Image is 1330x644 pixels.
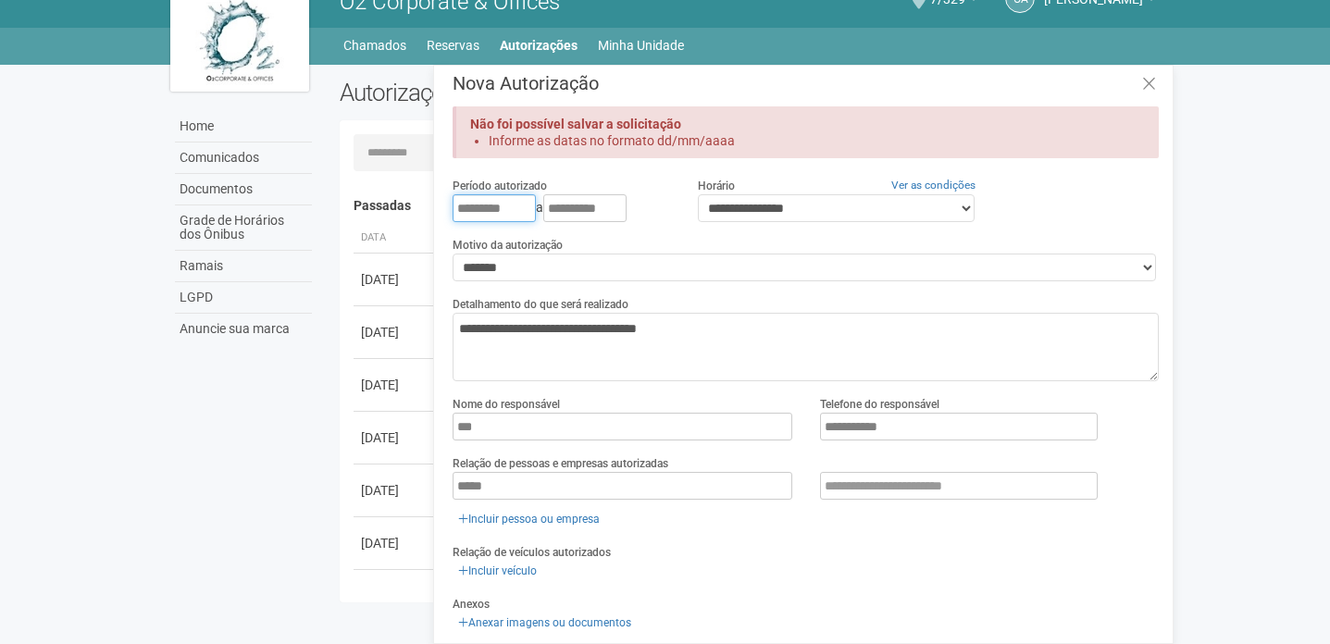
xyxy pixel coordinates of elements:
[175,251,312,282] a: Ramais
[354,199,1147,213] h4: Passadas
[891,179,976,192] a: Ver as condições
[361,587,429,605] div: [DATE]
[427,32,479,58] a: Reservas
[175,282,312,314] a: LGPD
[453,178,547,194] label: Período autorizado
[361,270,429,289] div: [DATE]
[470,117,681,131] strong: Não foi possível salvar a solicitação
[698,178,735,194] label: Horário
[598,32,684,58] a: Minha Unidade
[175,314,312,344] a: Anuncie sua marca
[820,396,939,413] label: Telefone do responsável
[361,481,429,500] div: [DATE]
[453,396,560,413] label: Nome do responsável
[453,561,542,581] a: Incluir veículo
[175,205,312,251] a: Grade de Horários dos Ônibus
[175,142,312,174] a: Comunicados
[343,32,406,58] a: Chamados
[453,544,611,561] label: Relação de veículos autorizados
[453,74,1159,93] h3: Nova Autorização
[453,613,637,633] a: Anexar imagens ou documentos
[361,323,429,341] div: [DATE]
[453,237,563,254] label: Motivo da autorização
[361,534,429,552] div: [DATE]
[453,296,628,313] label: Detalhamento do que será realizado
[453,509,605,529] a: Incluir pessoa ou empresa
[361,376,429,394] div: [DATE]
[489,132,1126,149] li: Informe as datas no formato dd/mm/aaaa
[453,455,668,472] label: Relação de pessoas e empresas autorizadas
[453,194,669,222] div: a
[175,174,312,205] a: Documentos
[354,223,437,254] th: Data
[340,79,736,106] h2: Autorizações
[361,428,429,447] div: [DATE]
[500,32,578,58] a: Autorizações
[175,111,312,142] a: Home
[453,596,490,613] label: Anexos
